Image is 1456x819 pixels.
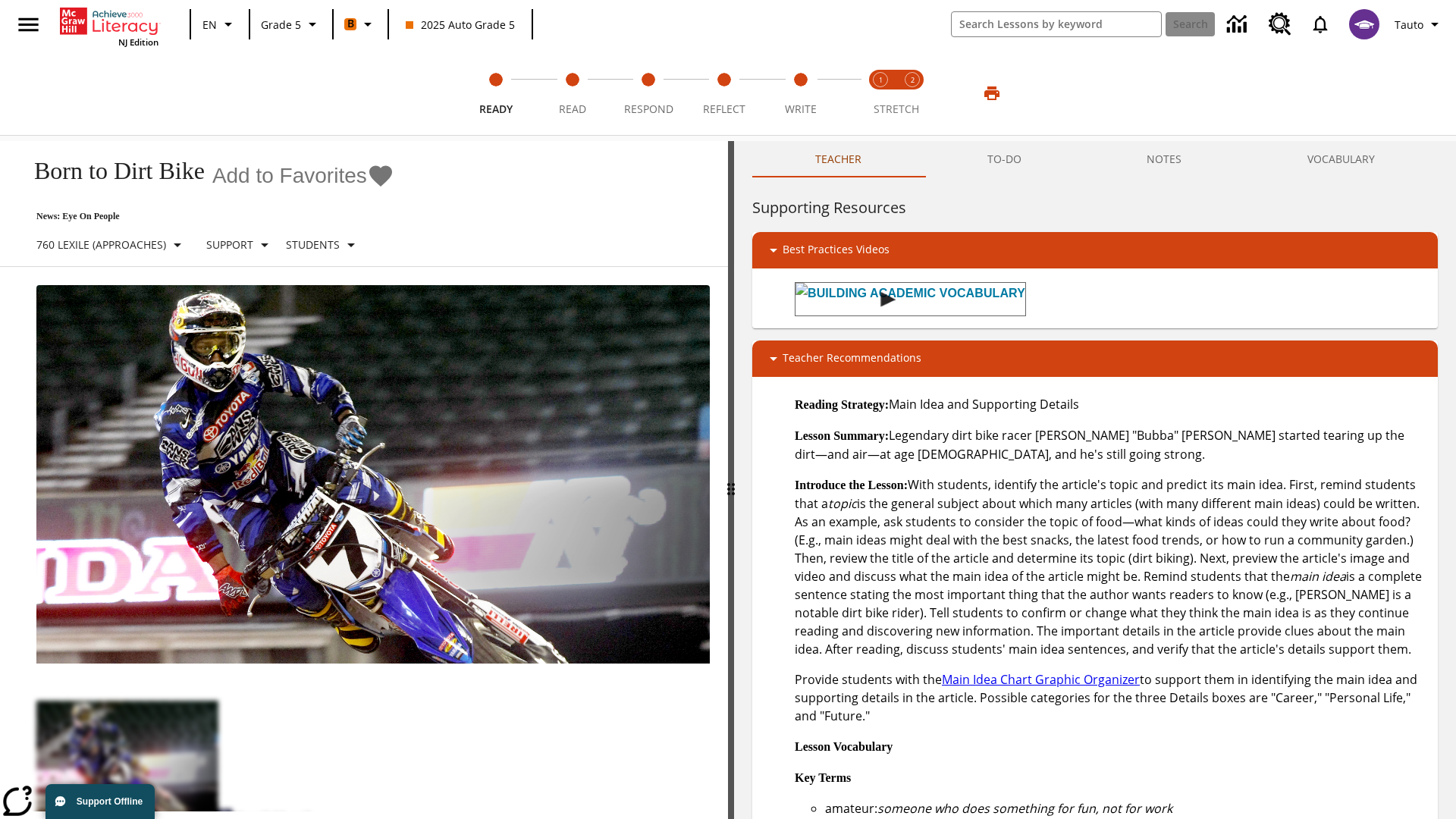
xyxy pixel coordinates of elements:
[752,232,1438,268] div: Best Practices Videos
[1301,5,1340,44] a: Notifications
[286,237,340,253] p: Students
[338,11,383,38] button: Boost Class color is orange. Change class color
[1244,141,1438,177] button: VOCABULARY
[528,52,616,135] button: Read step 2 of 5
[783,350,921,368] p: Teacher Recommendations
[728,141,734,819] div: Press Enter or Spacebar and then press right and left arrow keys to move the slider
[942,671,1140,688] a: Main Idea Chart Graphic Organizer
[1290,568,1346,585] em: main idea
[968,80,1016,107] button: Print
[952,12,1161,36] input: search field
[212,164,367,188] span: Add to Favorites
[795,475,1426,658] p: With students, identify the article's topic and predict its main idea. First, remind students tha...
[890,52,934,135] button: Stretch Respond step 2 of 2
[795,283,1025,304] img: Building Academic Vocabulary
[795,283,1025,315] div: Building Academic Vocabulary
[734,141,1456,819] div: activity
[680,52,768,135] button: Reflect step 4 of 5
[1340,5,1389,44] button: Select a new avatar
[479,102,513,116] span: Ready
[911,75,915,85] text: 2
[1084,141,1245,177] button: NOTES
[255,11,328,38] button: Grade: Grade 5, Select a grade
[752,196,1438,220] h6: Supporting Resources
[559,102,586,116] span: Read
[879,75,883,85] text: 1
[1389,11,1450,38] button: Profile/Settings
[261,17,301,33] span: Grade 5
[877,800,1172,817] em: someone who does something for fun, not for work
[1349,9,1379,39] img: avatar image
[752,141,924,177] button: Teacher
[6,2,51,47] button: Open side menu
[77,796,143,807] span: Support Offline
[795,429,889,442] strong: Lesson Summary:
[795,426,1426,463] p: Legendary dirt bike racer [PERSON_NAME] "Bubba" [PERSON_NAME] started tearing up the dirt—and air...
[45,784,155,819] button: Support Offline
[880,292,896,307] img: Play Button
[212,162,394,189] button: Add to Favorites - Born to Dirt Bike
[118,36,158,48] span: NJ Edition
[795,670,1426,725] p: Provide students with the to support them in identifying the main idea and supporting details in ...
[206,237,253,253] p: Support
[795,479,908,491] strong: Introduce the Lesson:
[795,740,893,753] strong: Lesson Vocabulary
[196,11,244,38] button: Language: EN, Select a language
[280,231,366,259] button: Select Student
[752,340,1438,377] div: Teacher Recommendations
[825,799,1426,817] li: amateur:
[36,237,166,253] p: 760 Lexile (Approaches)
[1260,4,1301,45] a: Resource Center, Will open in new tab
[828,495,857,512] em: topic
[757,52,845,135] button: Write step 5 of 5
[30,231,193,259] button: Select Lexile, 760 Lexile (Approaches)
[1218,4,1260,45] a: Data Center
[18,157,205,185] h1: Born to Dirt Bike
[785,102,817,116] span: Write
[858,52,902,135] button: Stretch Read step 1 of 2
[874,102,919,116] span: STRETCH
[60,5,158,48] div: Home
[18,211,394,222] p: News: Eye On People
[200,231,280,259] button: Scaffolds, Support
[36,285,710,664] img: Motocross racer James Stewart flies through the air on his dirt bike.
[202,17,217,33] span: EN
[624,102,673,116] span: Respond
[924,141,1084,177] button: TO-DO
[604,52,692,135] button: Respond step 3 of 5
[452,52,540,135] button: Ready step 1 of 5
[795,282,1026,316] button: Building Academic Vocabulary
[795,771,851,784] strong: Key Terms
[703,102,745,116] span: Reflect
[795,398,889,411] strong: Reading Strategy:
[752,141,1438,177] div: Instructional Panel Tabs
[347,14,354,33] span: B
[783,241,890,259] p: Best Practices Videos
[1395,17,1423,33] span: Tauto
[795,395,1426,414] p: Main Idea and Supporting Details
[406,17,515,33] span: 2025 Auto Grade 5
